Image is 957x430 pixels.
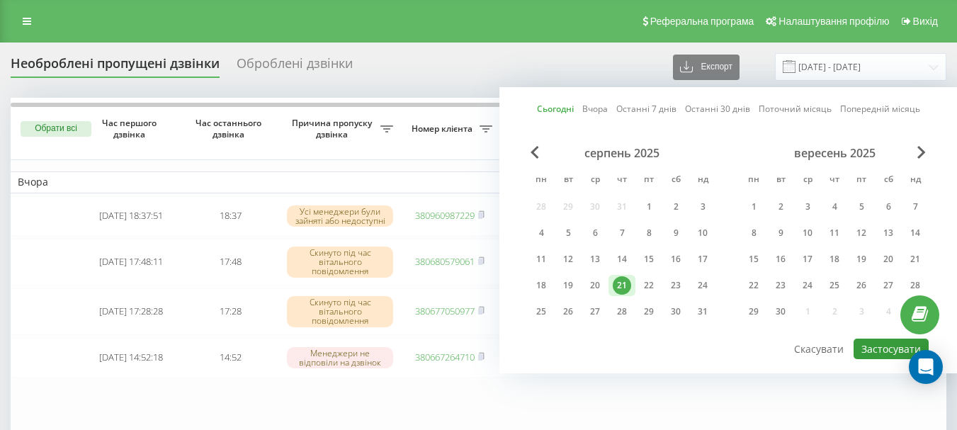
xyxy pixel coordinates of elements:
[528,275,555,296] div: пн 18 серп 2025 р.
[93,118,169,140] span: Час першого дзвінка
[192,118,268,140] span: Час останнього дзвінка
[582,222,608,244] div: ср 6 серп 2025 р.
[744,302,763,321] div: 29
[555,275,582,296] div: вт 19 серп 2025 р.
[582,301,608,322] div: ср 27 серп 2025 р.
[608,249,635,270] div: чт 14 серп 2025 р.
[181,288,280,335] td: 17:28
[662,249,689,270] div: сб 16 серп 2025 р.
[798,198,817,216] div: 3
[905,170,926,191] abbr: неділя
[875,249,902,270] div: сб 20 вер 2025 р.
[673,55,740,80] button: Експорт
[81,338,181,378] td: [DATE] 14:52:18
[740,301,767,322] div: пн 29 вер 2025 р.
[608,275,635,296] div: чт 21 серп 2025 р.
[770,170,791,191] abbr: вівторок
[848,222,875,244] div: пт 12 вер 2025 р.
[909,350,943,384] div: Open Intercom Messenger
[771,302,790,321] div: 30
[878,170,899,191] abbr: субота
[531,146,539,159] span: Previous Month
[689,196,716,217] div: нд 3 серп 2025 р.
[640,198,658,216] div: 1
[667,302,685,321] div: 30
[528,146,716,160] div: серпень 2025
[586,276,604,295] div: 20
[638,170,659,191] abbr: п’ятниця
[237,56,353,78] div: Оброблені дзвінки
[825,276,844,295] div: 25
[662,222,689,244] div: сб 9 серп 2025 р.
[879,276,897,295] div: 27
[906,198,924,216] div: 7
[740,222,767,244] div: пн 8 вер 2025 р.
[798,224,817,242] div: 10
[851,170,872,191] abbr: п’ятниця
[778,16,889,27] span: Налаштування профілю
[825,198,844,216] div: 4
[640,250,658,268] div: 15
[879,198,897,216] div: 6
[662,196,689,217] div: сб 2 серп 2025 р.
[798,250,817,268] div: 17
[667,198,685,216] div: 2
[287,247,393,278] div: Скинуто під час вітального повідомлення
[854,339,929,359] button: Застосувати
[693,276,712,295] div: 24
[81,196,181,236] td: [DATE] 18:37:51
[821,249,848,270] div: чт 18 вер 2025 р.
[767,275,794,296] div: вт 23 вер 2025 р.
[635,249,662,270] div: пт 15 серп 2025 р.
[613,250,631,268] div: 14
[902,222,929,244] div: нд 14 вер 2025 р.
[879,224,897,242] div: 13
[744,224,763,242] div: 8
[415,209,475,222] a: 380960987229
[665,170,686,191] abbr: субота
[555,249,582,270] div: вт 12 серп 2025 р.
[662,275,689,296] div: сб 23 серп 2025 р.
[848,249,875,270] div: пт 19 вер 2025 р.
[586,250,604,268] div: 13
[693,198,712,216] div: 3
[798,276,817,295] div: 24
[613,302,631,321] div: 28
[906,224,924,242] div: 14
[616,102,676,115] a: Останні 7 днів
[415,305,475,317] a: 380677050977
[608,301,635,322] div: чт 28 серп 2025 р.
[913,16,938,27] span: Вихід
[582,102,608,115] a: Вчора
[415,255,475,268] a: 380680579061
[797,170,818,191] abbr: середа
[744,198,763,216] div: 1
[582,275,608,296] div: ср 20 серп 2025 р.
[902,196,929,217] div: нд 7 вер 2025 р.
[906,276,924,295] div: 28
[825,224,844,242] div: 11
[692,170,713,191] abbr: неділя
[771,276,790,295] div: 23
[667,250,685,268] div: 16
[582,249,608,270] div: ср 13 серп 2025 р.
[81,239,181,285] td: [DATE] 17:48:11
[902,275,929,296] div: нд 28 вер 2025 р.
[794,249,821,270] div: ср 17 вер 2025 р.
[767,196,794,217] div: вт 2 вер 2025 р.
[181,338,280,378] td: 14:52
[532,250,550,268] div: 11
[635,301,662,322] div: пт 29 серп 2025 р.
[557,170,579,191] abbr: вівторок
[852,224,871,242] div: 12
[771,250,790,268] div: 16
[407,123,480,135] span: Номер клієнта
[821,222,848,244] div: чт 11 вер 2025 р.
[740,146,929,160] div: вересень 2025
[771,224,790,242] div: 9
[767,301,794,322] div: вт 30 вер 2025 р.
[528,222,555,244] div: пн 4 серп 2025 р.
[21,121,91,137] button: Обрати всі
[689,301,716,322] div: нд 31 серп 2025 р.
[559,276,577,295] div: 19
